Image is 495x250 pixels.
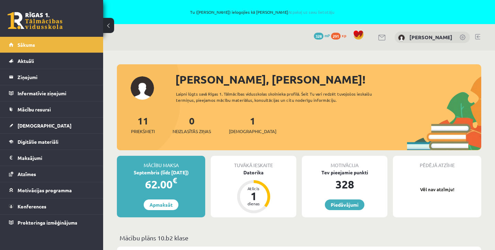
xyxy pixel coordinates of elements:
[398,34,405,41] img: Daniels Andrejs Mažis
[342,33,346,38] span: xp
[131,128,155,135] span: Priekšmeti
[211,169,296,176] div: Datorika
[79,10,445,14] span: Tu ([PERSON_NAME]) ielogojies kā [PERSON_NAME]
[18,85,95,101] legend: Informatīvie ziņojumi
[314,33,323,40] span: 328
[211,156,296,169] div: Tuvākā ieskaite
[18,42,35,48] span: Sākums
[243,191,264,202] div: 1
[9,85,95,101] a: Informatīvie ziņojumi
[18,219,77,226] span: Proktoringa izmēģinājums
[243,186,264,191] div: Atlicis
[331,33,350,38] a: 291 xp
[393,156,481,169] div: Pēdējā atzīme
[9,37,95,53] a: Sākums
[288,9,334,15] a: Atpakaļ uz savu lietotāju
[229,115,276,135] a: 1[DEMOGRAPHIC_DATA]
[229,128,276,135] span: [DEMOGRAPHIC_DATA]
[9,215,95,230] a: Proktoringa izmēģinājums
[18,171,36,177] span: Atzīmes
[18,150,95,166] legend: Maksājumi
[9,118,95,133] a: [DEMOGRAPHIC_DATA]
[18,139,58,145] span: Digitālie materiāli
[9,150,95,166] a: Maksājumi
[173,115,211,135] a: 0Neizlasītās ziņas
[117,176,205,193] div: 62.00
[120,233,478,242] p: Mācību plāns 10.b2 klase
[176,91,395,103] div: Laipni lūgts savā Rīgas 1. Tālmācības vidusskolas skolnieka profilā. Šeit Tu vari redzēt tuvojošo...
[396,186,478,193] p: Vēl nav atzīmju!
[9,182,95,198] a: Motivācijas programma
[325,199,364,210] a: Piedāvājumi
[9,166,95,182] a: Atzīmes
[18,122,71,129] span: [DEMOGRAPHIC_DATA]
[18,69,95,85] legend: Ziņojumi
[18,58,34,64] span: Aktuāli
[117,156,205,169] div: Mācību maksa
[131,115,155,135] a: 11Priekšmeti
[9,53,95,69] a: Aktuāli
[18,106,51,112] span: Mācību resursi
[8,12,63,29] a: Rīgas 1. Tālmācības vidusskola
[302,169,387,176] div: Tev pieejamie punkti
[9,101,95,117] a: Mācību resursi
[9,134,95,150] a: Digitālie materiāli
[324,33,330,38] span: mP
[9,69,95,85] a: Ziņojumi
[314,33,330,38] a: 328 mP
[243,202,264,206] div: dienas
[18,187,72,193] span: Motivācijas programma
[175,71,481,88] div: [PERSON_NAME], [PERSON_NAME]!
[211,169,296,214] a: Datorika Atlicis 1 dienas
[409,34,452,41] a: [PERSON_NAME]
[331,33,341,40] span: 291
[302,176,387,193] div: 328
[144,199,178,210] a: Apmaksāt
[117,169,205,176] div: Septembris (līdz [DATE])
[173,175,177,185] span: €
[302,156,387,169] div: Motivācija
[9,198,95,214] a: Konferences
[18,203,46,209] span: Konferences
[173,128,211,135] span: Neizlasītās ziņas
